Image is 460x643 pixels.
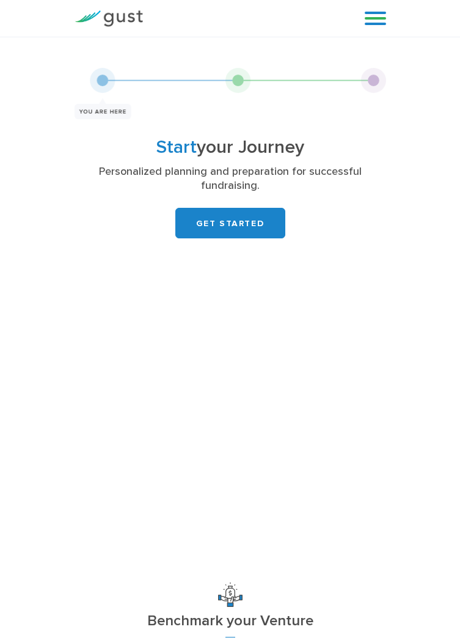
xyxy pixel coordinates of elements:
h3: Benchmark your Venture [75,613,386,637]
img: Gust Logo [75,10,143,27]
img: Benchmark Your Venture [218,582,243,607]
p: Personalized planning and preparation for successful fundraising. [96,164,364,194]
h1: your Journey [96,139,364,155]
a: GET STARTED [175,208,285,238]
span: Start [156,136,197,158]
